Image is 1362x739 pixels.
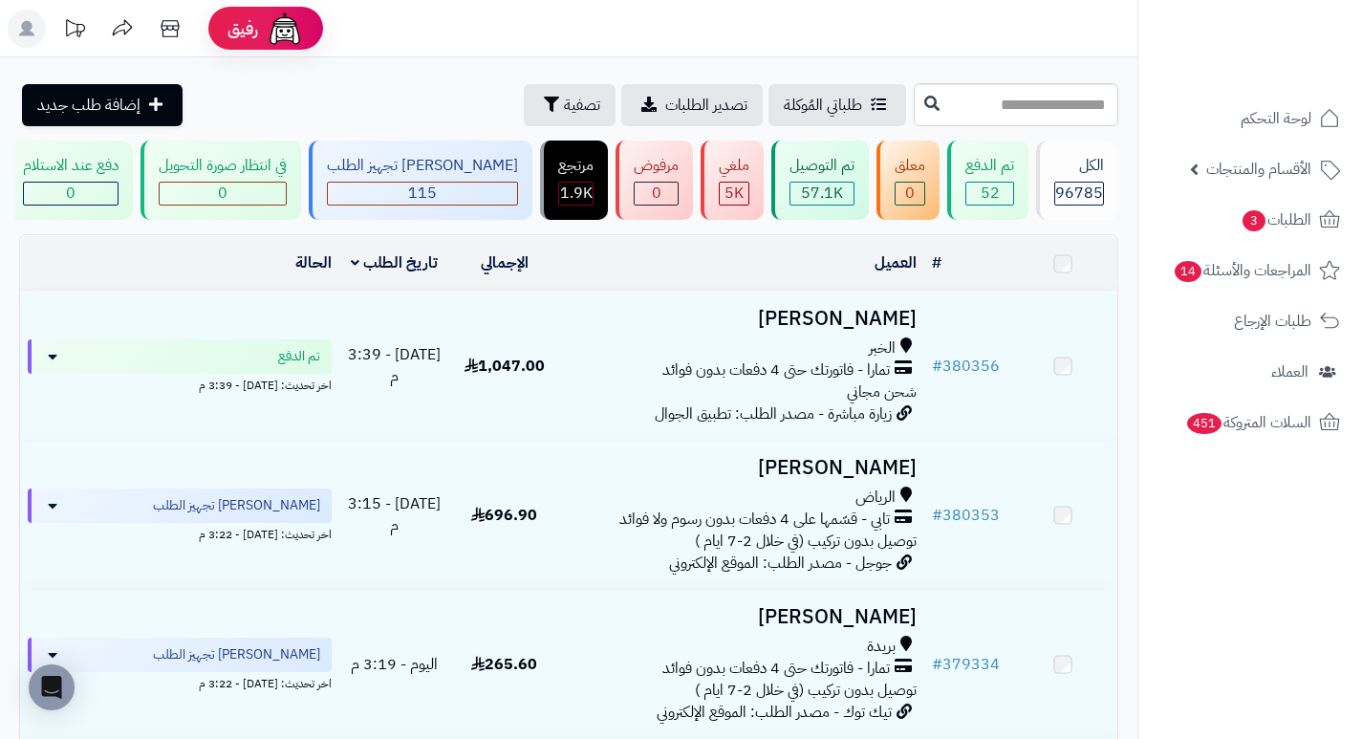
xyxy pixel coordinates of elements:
[932,251,941,274] a: #
[160,183,286,205] div: 0
[1187,413,1221,434] span: 451
[1206,156,1311,183] span: الأقسام والمنتجات
[768,84,906,126] a: طلباتي المُوكلة
[652,182,661,205] span: 0
[227,17,258,40] span: رفيق
[465,355,545,378] span: 1,047.00
[943,141,1032,220] a: تم الدفع 52
[1232,54,1344,94] img: logo-2.png
[153,645,320,664] span: [PERSON_NAME] تجهيز الطلب
[567,606,917,628] h3: [PERSON_NAME]
[1150,298,1351,344] a: طلبات الإرجاع
[1175,261,1201,282] span: 14
[932,355,1000,378] a: #380356
[524,84,616,126] button: تصفية
[724,182,744,205] span: 5K
[695,530,917,553] span: توصيل بدون تركيب (في خلال 2-7 ايام )
[719,155,749,177] div: ملغي
[855,487,896,509] span: الرياض
[1185,409,1311,436] span: السلات المتروكة
[471,653,537,676] span: 265.60
[932,653,1000,676] a: #379334
[266,10,304,48] img: ai-face.png
[1150,248,1351,293] a: المراجعات والأسئلة14
[789,155,854,177] div: تم التوصيل
[1243,210,1265,231] span: 3
[635,183,678,205] div: 0
[966,183,1013,205] div: 52
[1055,182,1103,205] span: 96785
[348,492,441,537] span: [DATE] - 3:15 م
[932,504,1000,527] a: #380353
[875,251,917,274] a: العميل
[66,182,76,205] span: 0
[720,183,748,205] div: 4999
[869,337,896,359] span: الخبر
[695,679,917,702] span: توصيل بدون تركيب (في خلال 2-7 ايام )
[1150,349,1351,395] a: العملاء
[471,504,537,527] span: 696.90
[1054,155,1104,177] div: الكل
[28,374,332,394] div: اخر تحديث: [DATE] - 3:39 م
[218,182,227,205] span: 0
[619,509,890,531] span: تابي - قسّمها على 4 دفعات بدون رسوم ولا فوائد
[665,94,747,117] span: تصدير الطلبات
[873,141,943,220] a: معلق 0
[481,251,529,274] a: الإجمالي
[351,653,438,676] span: اليوم - 3:19 م
[1271,359,1308,385] span: العملاء
[784,94,862,117] span: طلباتي المُوكلة
[1241,206,1311,233] span: الطلبات
[634,155,679,177] div: مرفوض
[137,141,305,220] a: في انتظار صورة التحويل 0
[657,701,892,724] span: تيك توك - مصدر الطلب: الموقع الإلكتروني
[28,523,332,543] div: اخر تحديث: [DATE] - 3:22 م
[1032,141,1122,220] a: الكل96785
[29,664,75,710] div: Open Intercom Messenger
[662,658,890,680] span: تمارا - فاتورتك حتى 4 دفعات بدون فوائد
[905,182,915,205] span: 0
[23,155,119,177] div: دفع عند الاستلام
[932,355,942,378] span: #
[278,347,320,366] span: تم الدفع
[536,141,612,220] a: مرتجع 1.9K
[351,251,438,274] a: تاريخ الطلب
[24,183,118,205] div: 0
[896,183,924,205] div: 0
[1150,197,1351,243] a: الطلبات3
[1241,105,1311,132] span: لوحة التحكم
[895,155,925,177] div: معلق
[621,84,763,126] a: تصدير الطلبات
[697,141,767,220] a: ملغي 5K
[965,155,1014,177] div: تم الدفع
[767,141,873,220] a: تم التوصيل 57.1K
[28,672,332,692] div: اخر تحديث: [DATE] - 3:22 م
[1,141,137,220] a: دفع عند الاستلام 0
[669,552,892,575] span: جوجل - مصدر الطلب: الموقع الإلكتروني
[51,10,98,53] a: تحديثات المنصة
[1173,257,1311,284] span: المراجعات والأسئلة
[559,183,593,205] div: 1851
[408,182,437,205] span: 115
[567,457,917,479] h3: [PERSON_NAME]
[1150,400,1351,446] a: السلات المتروكة451
[564,94,600,117] span: تصفية
[305,141,536,220] a: [PERSON_NAME] تجهيز الطلب 115
[328,183,517,205] div: 115
[612,141,697,220] a: مرفوض 0
[867,636,896,658] span: بريدة
[932,504,942,527] span: #
[560,182,593,205] span: 1.9K
[159,155,287,177] div: في انتظار صورة التحويل
[327,155,518,177] div: [PERSON_NAME] تجهيز الطلب
[981,182,1000,205] span: 52
[153,496,320,515] span: [PERSON_NAME] تجهيز الطلب
[790,183,854,205] div: 57074
[1234,308,1311,335] span: طلبات الإرجاع
[348,343,441,388] span: [DATE] - 3:39 م
[801,182,843,205] span: 57.1K
[655,402,892,425] span: زيارة مباشرة - مصدر الطلب: تطبيق الجوال
[662,359,890,381] span: تمارا - فاتورتك حتى 4 دفعات بدون فوائد
[932,653,942,676] span: #
[37,94,141,117] span: إضافة طلب جديد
